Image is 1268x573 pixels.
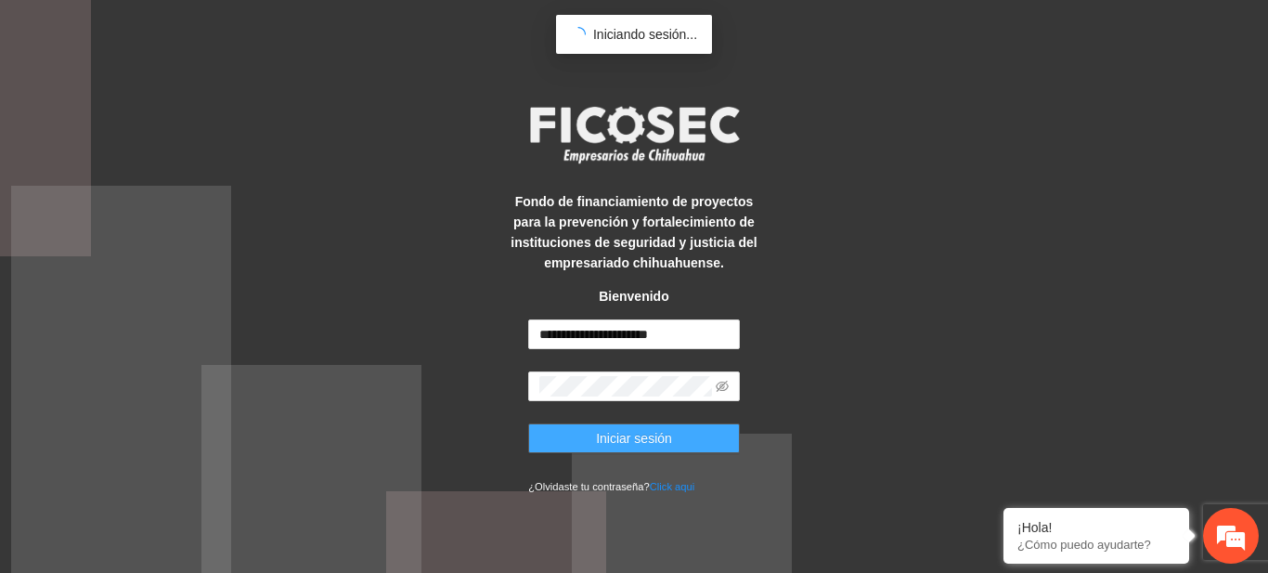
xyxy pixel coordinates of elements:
[599,289,668,304] strong: Bienvenido
[528,481,694,492] small: ¿Olvidaste tu contraseña?
[511,194,757,270] strong: Fondo de financiamiento de proyectos para la prevención y fortalecimiento de instituciones de seg...
[716,380,729,393] span: eye-invisible
[569,25,588,44] span: loading
[518,100,750,169] img: logo
[1017,520,1175,535] div: ¡Hola!
[650,481,695,492] a: Click aqui
[528,423,740,453] button: Iniciar sesión
[596,428,672,449] span: Iniciar sesión
[593,27,697,42] span: Iniciando sesión...
[1017,538,1175,552] p: ¿Cómo puedo ayudarte?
